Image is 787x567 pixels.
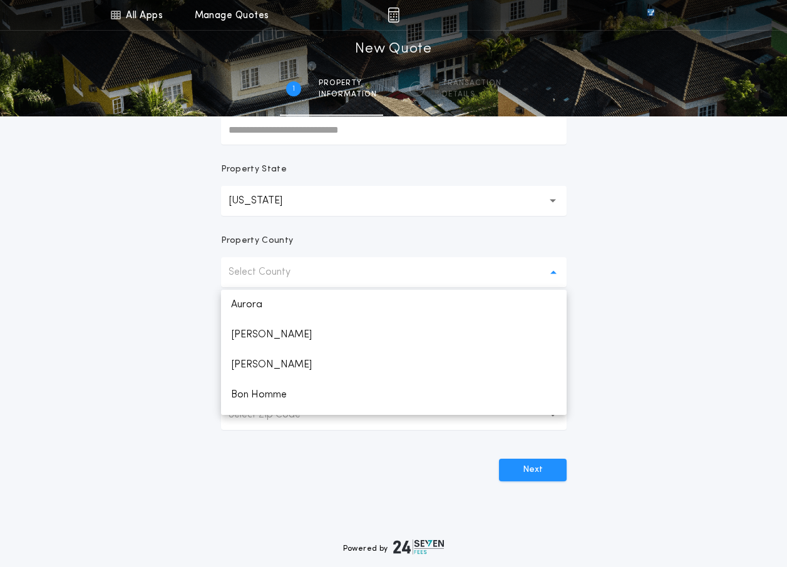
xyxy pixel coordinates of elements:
[393,539,445,554] img: logo
[221,235,294,247] p: Property County
[221,290,567,320] p: Aurora
[319,89,377,100] span: information
[229,193,302,208] p: [US_STATE]
[221,410,567,440] p: Brookings
[229,407,321,422] p: Select Zip Code
[319,78,377,88] span: Property
[414,84,419,94] h2: 2
[442,89,502,100] span: details
[624,9,677,21] img: vs-icon
[229,265,311,280] p: Select County
[355,39,431,59] h1: New Quote
[388,8,399,23] img: img
[292,84,295,94] h2: 1
[221,257,567,287] button: Select County
[221,320,567,350] p: [PERSON_NAME]
[221,350,567,380] p: [PERSON_NAME]
[221,400,567,430] button: Select Zip Code
[221,290,567,415] ul: Select County
[343,539,445,554] div: Powered by
[442,78,502,88] span: Transaction
[221,186,567,216] button: [US_STATE]
[499,459,567,481] button: Next
[221,163,287,176] p: Property State
[221,380,567,410] p: Bon Homme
